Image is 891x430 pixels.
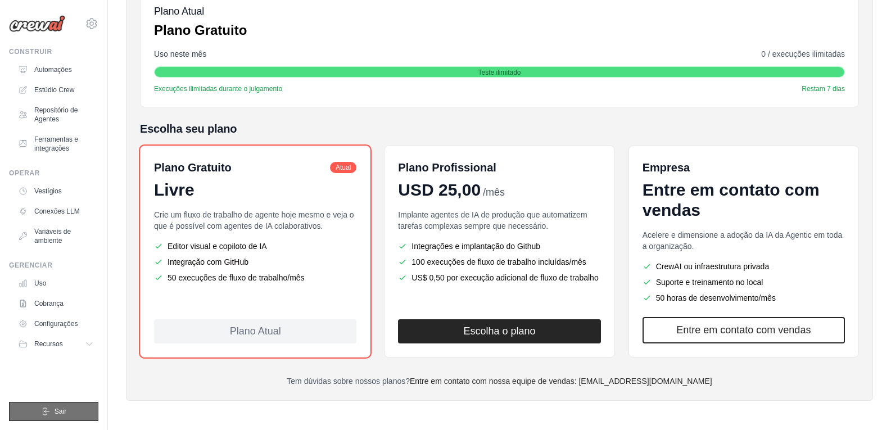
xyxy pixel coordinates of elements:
font: Empresa [643,161,690,174]
a: Ferramentas e integrações [13,130,98,157]
button: Escolha o plano [398,319,600,343]
font: Execuções ilimitadas durante o julgamento [154,85,282,93]
button: Recursos [13,335,98,353]
font: Operar [9,169,40,177]
font: 0 / execuções ilimitadas [761,49,845,58]
button: Sair [9,402,98,421]
font: Conexões LLM [34,207,80,215]
font: Entre em contato com vendas [643,180,820,219]
font: Plano Gratuito [154,161,232,174]
a: Uso [13,274,98,292]
a: Automações [13,61,98,79]
font: CrewAI ou infraestrutura privada [656,262,770,271]
font: USD 25,00 [398,180,481,199]
font: Entre em contato com vendas [676,324,811,336]
font: Acelere e dimensione a adoção da IA ​​da Agentic em toda a organização. [643,230,843,251]
font: Plano Atual [154,6,204,17]
font: Integrações e implantação do Github [411,242,540,251]
a: Entre em contato com nossa equipe de vendas: [EMAIL_ADDRESS][DOMAIN_NAME] [410,377,712,386]
font: Construir [9,48,52,56]
font: Escolha o plano [463,325,535,337]
font: 50 horas de desenvolvimento/mês [656,293,776,302]
font: Vestígios [34,187,62,195]
font: Gerenciar [9,261,52,269]
font: Variáveis ​​de ambiente [34,228,71,245]
font: Uso neste mês [154,49,206,58]
font: Ferramentas e integrações [34,135,78,152]
font: Editor visual e copiloto de IA [168,242,267,251]
font: Integração com GitHub [168,257,248,266]
font: Automações [34,66,72,74]
font: Tem dúvidas sobre nossos planos? [287,377,410,386]
font: US$ 0,50 por execução adicional de fluxo de trabalho [411,273,598,282]
font: Escolha seu plano [140,123,237,135]
font: Estúdio Crew [34,86,74,94]
font: Configurações [34,320,78,328]
font: Uso [34,279,46,287]
font: 100 execuções de fluxo de trabalho incluídas/mês [411,257,586,266]
font: Livre [154,180,195,199]
font: Plano Profissional [398,161,496,174]
a: Configurações [13,315,98,333]
img: Logotipo [9,15,65,32]
a: Estúdio Crew [13,81,98,99]
a: Conexões LLM [13,202,98,220]
font: Cobrança [34,300,64,307]
a: Variáveis ​​de ambiente [13,223,98,250]
font: Atual [336,164,351,171]
font: Sair [55,408,66,415]
font: Restam 7 dias [802,85,845,93]
font: /mês [483,187,505,198]
font: Plano Gratuito [154,22,247,38]
a: Vestígios [13,182,98,200]
font: 50 execuções de fluxo de trabalho/mês [168,273,305,282]
a: Cobrança [13,295,98,313]
font: Suporte e treinamento no local [656,278,763,287]
font: Repositório de Agentes [34,106,78,123]
font: Recursos [34,340,63,348]
a: Entre em contato com vendas [643,317,845,343]
font: Teste ilimitado [478,69,521,76]
font: Plano Atual [230,325,281,337]
font: Implante agentes de IA de produção que automatizem tarefas complexas sempre que necessário. [398,210,587,230]
font: Crie um fluxo de trabalho de agente hoje mesmo e veja o que é possível com agentes de IA colabora... [154,210,354,230]
a: Repositório de Agentes [13,101,98,128]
